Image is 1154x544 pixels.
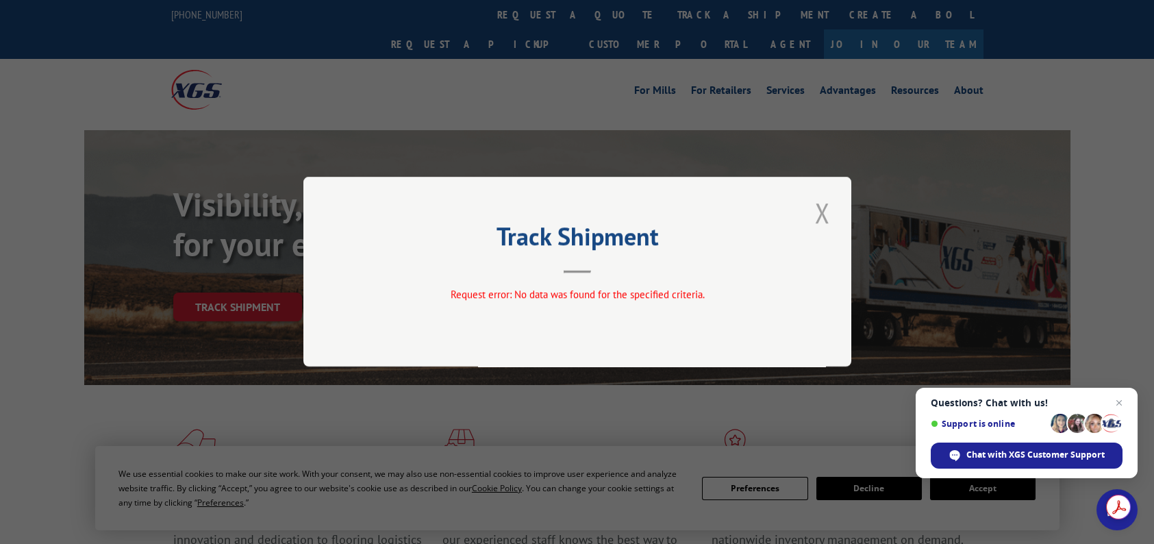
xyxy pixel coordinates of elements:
span: Request error: No data was found for the specified criteria. [450,288,704,301]
span: Support is online [931,419,1046,429]
a: Open chat [1096,489,1138,530]
button: Close modal [811,194,834,232]
span: Chat with XGS Customer Support [931,443,1122,469]
h2: Track Shipment [372,227,783,253]
span: Questions? Chat with us! [931,397,1122,408]
span: Chat with XGS Customer Support [966,449,1105,461]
